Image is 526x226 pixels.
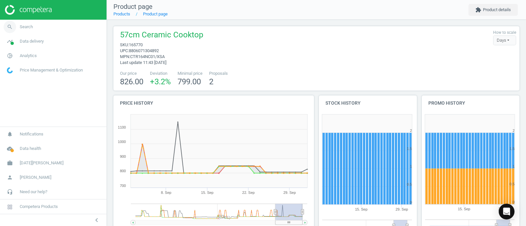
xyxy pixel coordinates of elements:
span: Competera Products [20,204,58,210]
span: Last update 11:43 [DATE] [120,60,166,65]
i: work [4,157,16,169]
text: 800 [120,169,126,173]
i: extension [475,7,481,13]
text: 1 [410,164,412,168]
span: 2 [209,77,213,86]
i: notifications [4,128,16,140]
label: How to scale [493,30,516,35]
tspan: 22. Sep [242,191,255,195]
span: 799.00 [178,77,201,86]
span: Proposals [209,71,228,76]
i: timeline [4,35,16,48]
span: Data health [20,146,41,152]
h4: Promo history [422,95,520,111]
text: 700 [120,184,126,188]
span: Product page [113,3,153,10]
span: [DATE][PERSON_NAME] [20,160,63,166]
img: ajHJNr6hYgQAAAAASUVORK5CYII= [5,5,52,15]
span: upc : [120,48,129,53]
span: Price Management & Optimization [20,67,83,73]
tspan: 29. Sep [395,207,408,211]
text: 2 [410,129,412,133]
text: 2 [513,129,514,133]
i: person [4,171,16,184]
span: 165770 [129,42,143,47]
tspan: 29. Sep [498,207,511,211]
tspan: 15. Sep [355,207,368,211]
text: 1000 [118,140,126,144]
span: Analytics [20,53,37,59]
text: 1.5 [510,147,514,151]
span: sku : [120,42,129,47]
button: chevron_left [88,216,105,224]
button: extensionProduct details [468,4,518,16]
span: Notifications [20,131,43,137]
span: 8806071304892 [129,48,159,53]
tspan: 15. Sep [201,191,214,195]
text: 0.5 [407,182,412,186]
span: [PERSON_NAME] [20,175,51,180]
tspan: 15. Sep [458,207,470,211]
i: cloud_done [4,142,16,155]
i: headset_mic [4,186,16,198]
span: Search [20,24,33,30]
h4: Price history [113,95,314,111]
span: Data delivery [20,38,44,44]
span: +3.2 % [150,77,171,86]
i: search [4,21,16,33]
h4: Stock history [319,95,417,111]
tspan: 8. Sep [161,191,172,195]
span: Our price [120,71,143,76]
text: 0.5 [510,182,514,186]
span: CTR164NC01/XSA [130,54,165,59]
span: Deviation [150,71,171,76]
text: 0 [513,200,514,204]
text: 900 [120,154,126,158]
a: Products [113,11,130,16]
i: chevron_left [93,216,101,224]
div: Open Intercom Messenger [499,204,514,219]
span: mpn : [120,54,130,59]
i: pie_chart_outlined [4,50,16,62]
text: 1 [513,164,514,168]
span: 57cm Ceramic Cooktop [120,30,203,42]
span: Minimal price [178,71,203,76]
div: Days [493,35,516,45]
span: 826.00 [120,77,143,86]
span: Need our help? [20,189,47,195]
a: Product page [143,11,168,16]
text: 0 [410,200,412,204]
text: 1100 [118,125,126,129]
text: 1.5 [407,147,412,151]
tspan: 29. Sep [283,191,296,195]
img: wGWNvw8QSZomAAAAABJRU5ErkJggg== [7,67,13,73]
